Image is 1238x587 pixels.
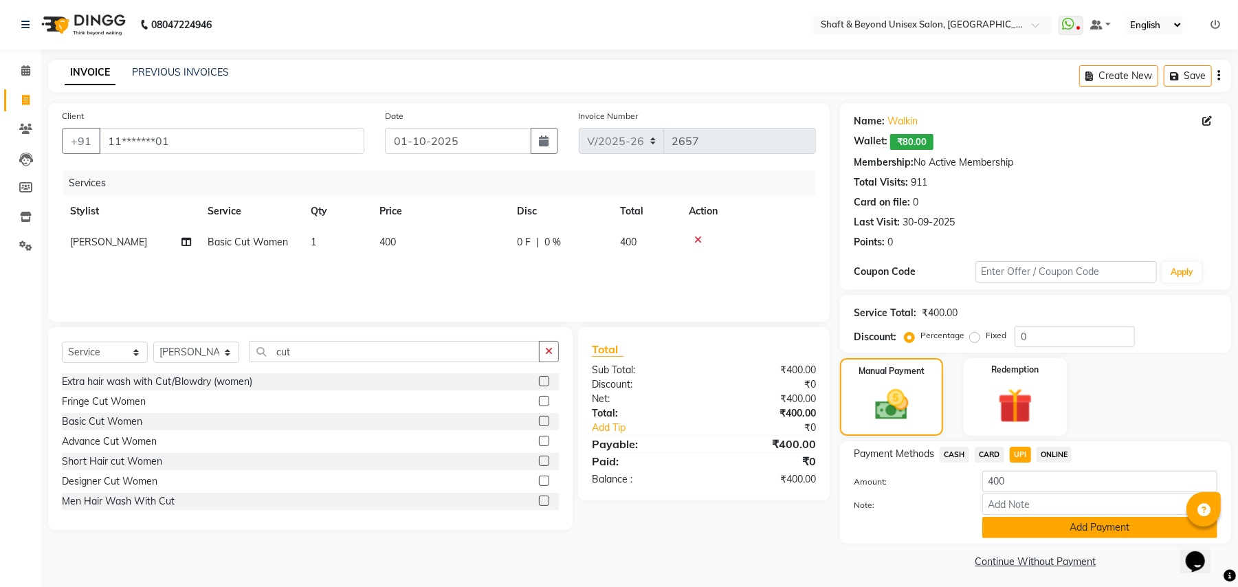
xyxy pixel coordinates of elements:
div: Last Visit: [854,215,900,230]
div: Points: [854,235,885,250]
iframe: chat widget [1180,532,1224,573]
div: Fringe Cut Women [62,395,146,409]
div: ₹0 [725,421,826,435]
div: Net: [582,392,704,406]
b: 08047224946 [151,5,212,44]
div: Service Total: [854,306,916,320]
img: _cash.svg [865,386,919,424]
label: Note: [843,499,971,511]
div: Wallet: [854,134,887,150]
div: Men Hair Wash With Cut [62,494,175,509]
div: ₹400.00 [922,306,958,320]
span: | [536,235,539,250]
div: ₹400.00 [704,436,826,452]
span: Basic Cut Women [208,236,288,248]
span: ₹80.00 [890,134,933,150]
div: Name: [854,114,885,129]
div: Discount: [854,330,896,344]
div: ₹0 [704,377,826,392]
span: UPI [1010,447,1031,463]
span: 0 F [517,235,531,250]
div: Discount: [582,377,704,392]
div: ₹400.00 [704,363,826,377]
div: Short Hair cut Women [62,454,162,469]
input: Enter Offer / Coupon Code [975,261,1157,283]
div: ₹400.00 [704,472,826,487]
span: 0 % [544,235,561,250]
div: ₹400.00 [704,392,826,406]
th: Disc [509,196,612,227]
div: Membership: [854,155,914,170]
img: logo [35,5,129,44]
label: Redemption [991,364,1039,376]
input: Add Note [982,494,1217,515]
th: Service [199,196,302,227]
div: 30-09-2025 [903,215,955,230]
th: Total [612,196,681,227]
button: Create New [1079,65,1158,87]
span: CASH [940,447,969,463]
div: 911 [911,175,927,190]
div: Basic Cut Women [62,414,142,429]
th: Price [371,196,509,227]
label: Manual Payment [859,365,925,377]
span: Payment Methods [854,447,934,461]
div: Services [63,170,826,196]
div: Paid: [582,453,704,469]
button: Save [1164,65,1212,87]
label: Invoice Number [579,110,639,122]
div: Card on file: [854,195,910,210]
img: _gift.svg [987,384,1043,428]
div: 0 [887,235,893,250]
label: Amount: [843,476,971,488]
div: Total: [582,406,704,421]
span: Total [592,342,623,357]
div: Balance : [582,472,704,487]
div: Advance Cut Women [62,434,157,449]
button: Add Payment [982,517,1217,538]
span: CARD [975,447,1004,463]
label: Fixed [986,329,1006,342]
div: Payable: [582,436,704,452]
input: Search or Scan [250,341,540,362]
a: INVOICE [65,60,115,85]
a: Walkin [887,114,918,129]
th: Qty [302,196,371,227]
span: 400 [620,236,637,248]
input: Amount [982,471,1217,492]
th: Action [681,196,816,227]
div: No Active Membership [854,155,1217,170]
div: Sub Total: [582,363,704,377]
a: PREVIOUS INVOICES [132,66,229,78]
div: Coupon Code [854,265,975,279]
span: [PERSON_NAME] [70,236,147,248]
div: Designer Cut Women [62,474,157,489]
a: Continue Without Payment [843,555,1228,569]
span: 400 [379,236,396,248]
label: Client [62,110,84,122]
div: 0 [913,195,918,210]
th: Stylist [62,196,199,227]
span: 1 [311,236,316,248]
a: Add Tip [582,421,725,435]
button: Apply [1162,262,1202,283]
button: +91 [62,128,100,154]
label: Percentage [920,329,964,342]
span: ONLINE [1037,447,1072,463]
div: ₹0 [704,453,826,469]
div: ₹400.00 [704,406,826,421]
div: Total Visits: [854,175,908,190]
input: Search by Name/Mobile/Email/Code [99,128,364,154]
label: Date [385,110,404,122]
div: Extra hair wash with Cut/Blowdry (women) [62,375,252,389]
